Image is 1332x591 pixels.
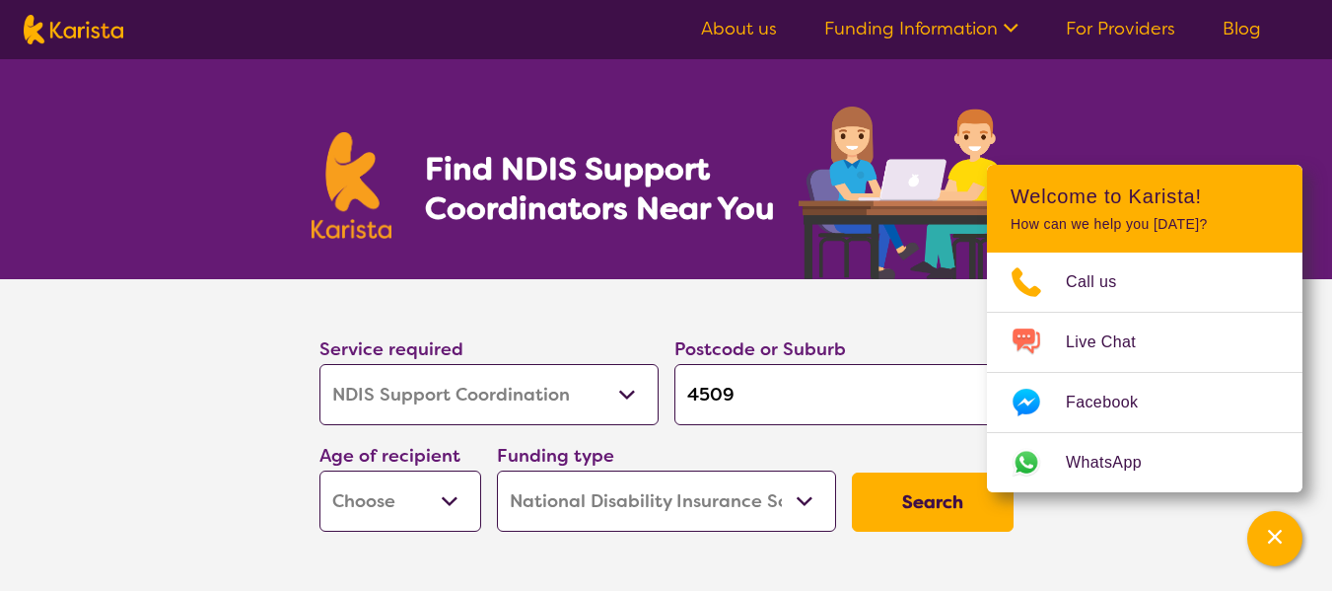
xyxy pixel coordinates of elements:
[1011,185,1279,208] h2: Welcome to Karista!
[1066,267,1141,297] span: Call us
[425,149,790,228] h1: Find NDIS Support Coordinators Near You
[24,15,123,44] img: Karista logo
[701,17,777,40] a: About us
[1223,17,1261,40] a: Blog
[1011,216,1279,233] p: How can we help you [DATE]?
[1066,388,1161,417] span: Facebook
[1066,17,1175,40] a: For Providers
[1066,328,1159,357] span: Live Chat
[987,253,1302,492] ul: Choose channel
[824,17,1018,40] a: Funding Information
[319,444,460,468] label: Age of recipient
[852,473,1014,532] button: Search
[497,444,614,468] label: Funding type
[987,165,1302,492] div: Channel Menu
[674,364,1014,425] input: Type
[987,433,1302,492] a: Web link opens in a new tab.
[319,337,463,361] label: Service required
[312,132,392,239] img: Karista logo
[674,337,846,361] label: Postcode or Suburb
[1247,511,1302,566] button: Channel Menu
[799,107,1021,279] img: support-coordination
[1066,448,1165,478] span: WhatsApp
